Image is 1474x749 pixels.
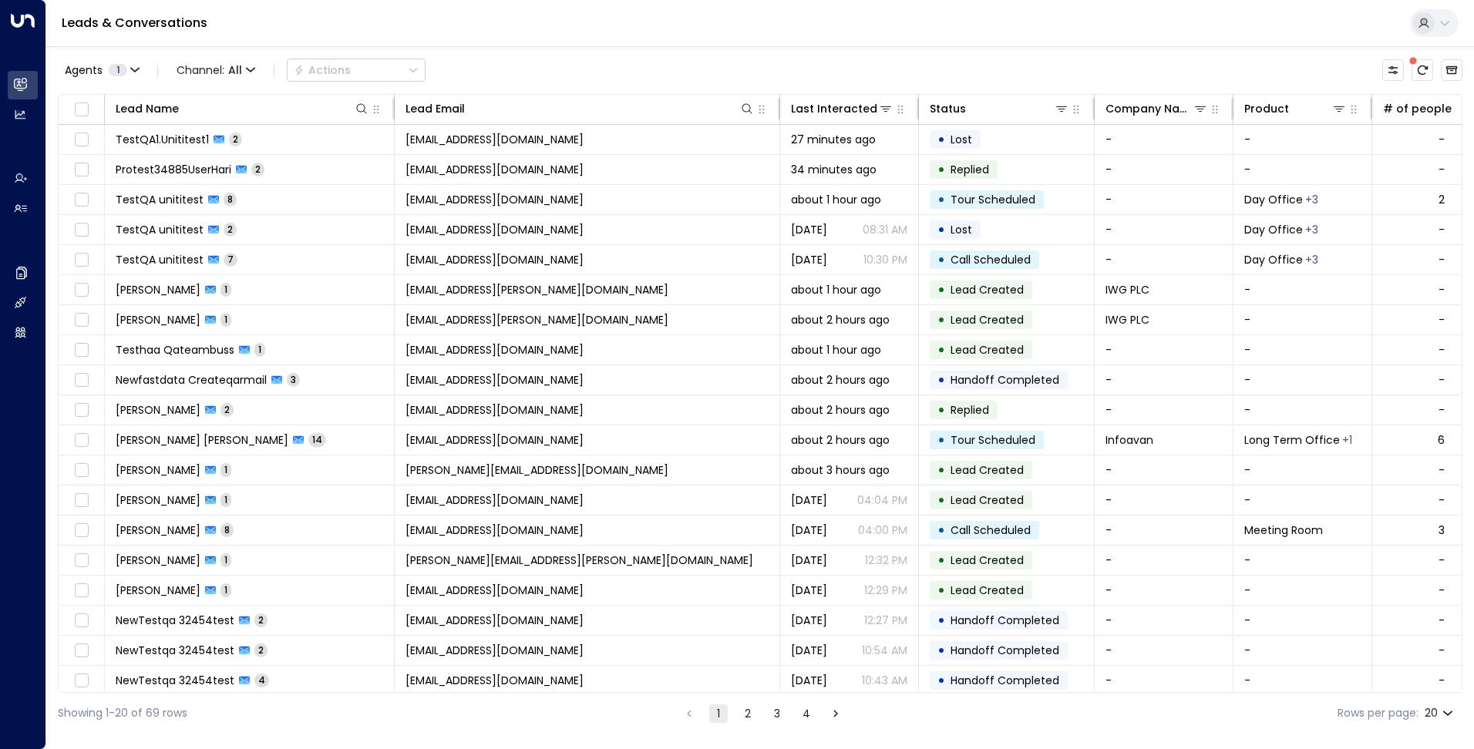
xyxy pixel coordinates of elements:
[1305,222,1318,237] div: Long Term Office,Short Term Office,Workstation
[170,59,261,81] span: Channel:
[791,252,827,267] span: Sep 08, 2025
[1095,636,1233,665] td: -
[116,432,288,448] span: Daniel Alfonso Vaca Seminario
[1233,666,1372,695] td: -
[1105,312,1149,327] span: IWG PLC
[1233,335,1372,364] td: -
[287,59,426,82] div: Button group with a nested menu
[679,704,846,723] nav: pagination navigation
[1305,192,1318,207] div: Long Term Office,Short Term Office,Workstation
[937,637,945,663] div: •
[1095,125,1233,154] td: -
[1305,252,1318,267] div: Long Term Office,Short Term Office,Workstation
[116,162,231,177] span: Protest34885UserHari
[72,671,91,690] span: Toggle select row
[1233,546,1372,575] td: -
[406,222,584,237] span: testqa.unititest@yahoo.com
[72,461,91,480] span: Toggle select row
[862,643,907,658] p: 10:54 AM
[951,643,1059,658] span: Handoff Completed
[1439,613,1445,628] div: -
[116,673,234,688] span: NewTestqa 32454test
[951,342,1024,358] span: Lead Created
[791,99,893,118] div: Last Interacted
[116,192,204,207] span: TestQA unititest
[72,100,91,119] span: Toggle select all
[1342,432,1352,448] div: Short Term Office
[791,282,881,297] span: about 1 hour ago
[863,252,907,267] p: 10:30 PM
[1439,312,1445,327] div: -
[791,583,827,598] span: Yesterday
[220,493,231,506] span: 1
[937,427,945,453] div: •
[951,613,1059,628] span: Handoff Completed
[116,282,200,297] span: Abbie Callaghan
[170,59,261,81] button: Channel:All
[1439,673,1445,688] div: -
[1095,215,1233,244] td: -
[1233,275,1372,304] td: -
[791,613,827,628] span: Yesterday
[220,283,231,296] span: 1
[1439,282,1445,297] div: -
[791,342,881,358] span: about 1 hour ago
[937,367,945,393] div: •
[1439,583,1445,598] div: -
[58,59,145,81] button: Agents1
[791,162,877,177] span: 34 minutes ago
[72,130,91,149] span: Toggle select row
[1233,485,1372,515] td: -
[251,163,264,176] span: 2
[937,156,945,183] div: •
[951,522,1031,538] span: Call Scheduled
[937,517,945,543] div: •
[791,222,827,237] span: Yesterday
[791,553,827,568] span: Yesterday
[116,553,200,568] span: Tiffany Chang
[116,312,200,327] span: Abbie Callaghan
[951,432,1035,448] span: Tour Scheduled
[1105,99,1193,118] div: Company Name
[406,492,584,508] span: singh.yuvraj2006@gmail.com
[791,132,876,147] span: 27 minutes ago
[1439,522,1445,538] div: 3
[1233,155,1372,184] td: -
[1095,335,1233,364] td: -
[865,553,907,568] p: 12:32 PM
[406,432,584,448] span: dvaca@infoavan.com
[220,523,234,536] span: 8
[224,253,237,266] span: 7
[406,192,584,207] span: testqa.unititest@yahoo.com
[224,223,237,236] span: 2
[116,372,267,388] span: Newfastdata Createqarmail
[116,99,369,118] div: Lead Name
[1439,342,1445,358] div: -
[1095,485,1233,515] td: -
[220,313,231,326] span: 1
[1105,282,1149,297] span: IWG PLC
[1244,99,1347,118] div: Product
[72,160,91,180] span: Toggle select row
[406,583,584,598] span: sharvari0912@gmail.com
[1244,522,1323,538] span: Meeting Room
[951,282,1024,297] span: Lead Created
[406,132,584,147] span: testqa1.unititest1@proton.me
[116,643,234,658] span: NewTestqa 32454test
[864,613,907,628] p: 12:27 PM
[1244,252,1303,267] span: Day Office
[1439,492,1445,508] div: -
[826,704,845,723] button: Go to next page
[951,252,1031,267] span: Call Scheduled
[406,402,584,418] span: testclara89@yahoo.com
[72,521,91,540] span: Toggle select row
[937,577,945,603] div: •
[937,667,945,694] div: •
[116,99,179,118] div: Lead Name
[1095,666,1233,695] td: -
[791,673,827,688] span: Yesterday
[1383,99,1452,118] div: # of people
[1095,395,1233,425] td: -
[1439,643,1445,658] div: -
[294,63,351,77] div: Actions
